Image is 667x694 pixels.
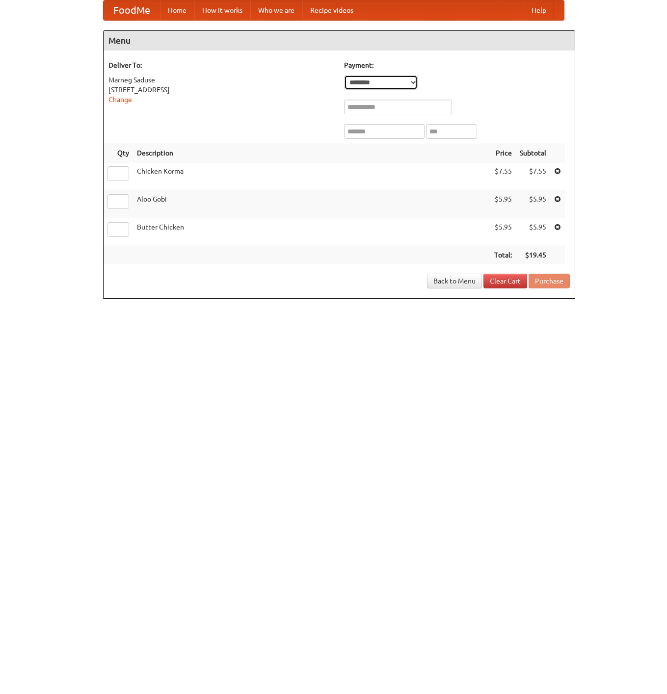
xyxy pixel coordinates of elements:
th: Subtotal [516,144,550,162]
td: $7.55 [490,162,516,190]
td: $5.95 [516,190,550,218]
a: Clear Cart [483,274,527,288]
div: [STREET_ADDRESS] [108,85,334,95]
a: How it works [194,0,250,20]
td: $5.95 [490,190,516,218]
th: Total: [490,246,516,264]
a: FoodMe [104,0,160,20]
td: $5.95 [490,218,516,246]
a: Help [524,0,554,20]
td: Aloo Gobi [133,190,490,218]
td: $7.55 [516,162,550,190]
th: Qty [104,144,133,162]
h4: Menu [104,31,575,51]
th: Price [490,144,516,162]
td: Chicken Korma [133,162,490,190]
td: Butter Chicken [133,218,490,246]
a: Who we are [250,0,302,20]
th: $19.45 [516,246,550,264]
div: Marneg Saduse [108,75,334,85]
a: Change [108,96,132,103]
a: Home [160,0,194,20]
button: Purchase [529,274,570,288]
a: Back to Menu [427,274,482,288]
h5: Payment: [344,60,570,70]
a: Recipe videos [302,0,361,20]
h5: Deliver To: [108,60,334,70]
td: $5.95 [516,218,550,246]
th: Description [133,144,490,162]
